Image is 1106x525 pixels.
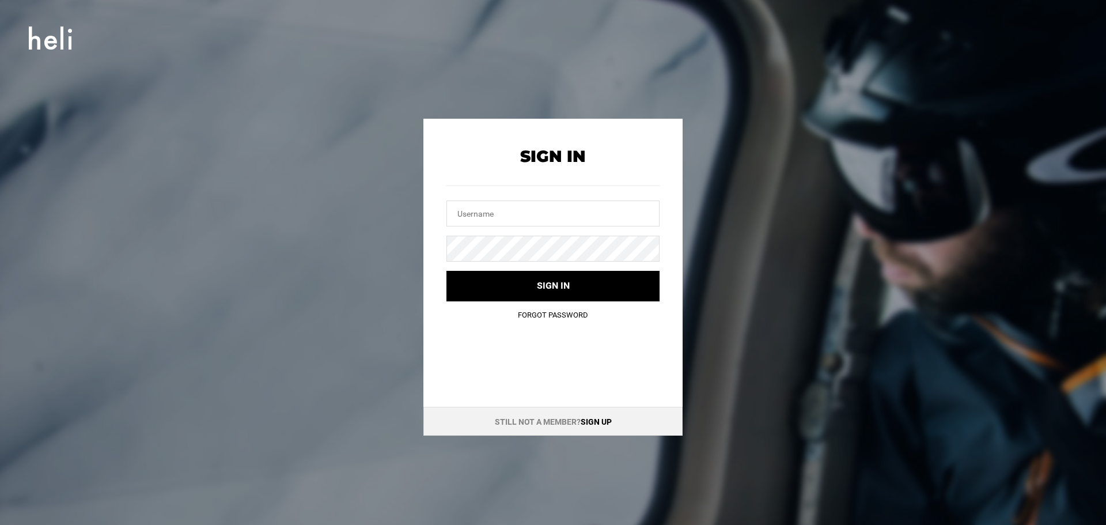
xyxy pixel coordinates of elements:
a: Sign up [581,417,612,426]
button: Sign in [446,271,660,301]
a: Forgot Password [518,311,588,319]
input: Username [446,201,660,226]
div: Still not a member? [423,407,683,436]
h2: Sign In [446,148,660,165]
